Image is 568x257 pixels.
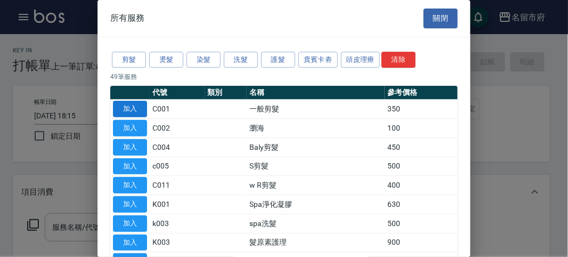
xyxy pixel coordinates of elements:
[113,158,147,175] button: 加入
[247,119,385,138] td: 瀏海
[205,86,247,100] th: 類別
[298,52,338,68] button: 貴賓卡劵
[110,13,144,23] span: 所有服務
[247,86,385,100] th: 名稱
[385,119,458,138] td: 100
[113,101,147,117] button: 加入
[247,214,385,233] td: spa洗髮
[113,139,147,156] button: 加入
[385,157,458,176] td: 500
[385,176,458,195] td: 400
[150,138,205,157] td: C004
[186,52,221,68] button: 染髮
[385,214,458,233] td: 500
[385,100,458,119] td: 350
[385,86,458,100] th: 參考價格
[112,52,146,68] button: 剪髮
[247,176,385,195] td: w R剪髮
[247,157,385,176] td: S剪髮
[385,233,458,252] td: 900
[341,52,380,68] button: 頭皮理療
[424,9,458,28] button: 關閉
[113,196,147,213] button: 加入
[247,100,385,119] td: 一般剪髮
[224,52,258,68] button: 洗髮
[113,235,147,251] button: 加入
[261,52,295,68] button: 護髮
[149,52,183,68] button: 燙髮
[113,215,147,232] button: 加入
[247,138,385,157] td: Baly剪髮
[150,86,205,100] th: 代號
[113,177,147,194] button: 加入
[247,195,385,214] td: Spa淨化凝膠
[113,120,147,136] button: 加入
[150,119,205,138] td: C002
[150,195,205,214] td: K001
[382,52,416,68] button: 清除
[150,176,205,195] td: C011
[150,100,205,119] td: C001
[247,233,385,252] td: 髮原素護理
[385,138,458,157] td: 450
[385,195,458,214] td: 630
[150,214,205,233] td: k003
[150,157,205,176] td: c005
[110,72,458,82] p: 49 筆服務
[150,233,205,252] td: K003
